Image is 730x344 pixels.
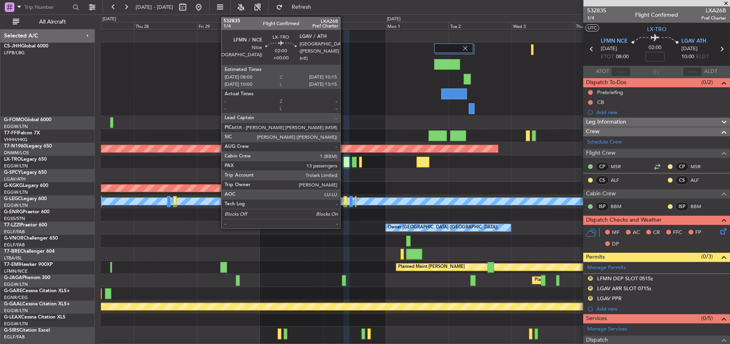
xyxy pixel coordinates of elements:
[4,131,40,136] a: T7-FFIFalcon 7X
[701,78,713,86] span: (0/2)
[691,163,708,170] a: MSR
[597,285,651,292] div: LGAV ARR SLOT 0715z
[611,177,629,184] a: ALF
[601,37,627,45] span: LFMN NCE
[681,53,694,61] span: 10:00
[653,229,660,237] span: CR
[596,305,726,312] div: Add new
[691,203,708,210] a: BBM
[4,302,22,307] span: G-GAAL
[448,22,511,29] div: Tue 2
[260,22,323,29] div: Sat 30
[4,321,28,327] a: EGGW/LTN
[596,176,609,185] div: CS
[596,202,609,211] div: ISP
[4,328,19,333] span: G-SIRS
[387,16,401,23] div: [DATE]
[197,22,260,29] div: Fri 29
[4,50,25,56] a: LFPB/LBG
[586,149,616,158] span: Flight Crew
[611,203,629,210] a: BBM
[4,216,25,222] a: EGSS/STN
[587,264,626,272] a: Manage Permits
[586,253,605,262] span: Permits
[284,4,318,10] span: Refresh
[587,6,606,15] span: 532835
[272,1,320,14] button: Refresh
[388,222,498,234] div: Owner [GEOGRAPHIC_DATA] ([GEOGRAPHIC_DATA])
[4,281,28,287] a: EGGW/LTN
[4,202,28,208] a: EGGW/LTN
[4,308,28,314] a: EGGW/LTN
[596,68,609,76] span: ATOT
[587,15,606,22] span: 1/4
[696,53,709,61] span: ELDT
[103,16,116,23] div: [DATE]
[635,11,678,19] div: Flight Confirmed
[4,163,28,169] a: EGGW/LTN
[597,89,623,96] div: Prebriefing
[4,150,29,156] a: DNMM/LOS
[701,15,726,22] span: Pref Charter
[4,334,25,340] a: EGLF/FAB
[701,6,726,15] span: LXA26B
[588,276,593,281] button: R
[4,275,50,280] a: G-JAGAPhenom 300
[4,137,28,143] a: VHHH/HKG
[596,109,726,116] div: Add new
[588,286,593,291] button: R
[4,262,53,267] a: T7-EMIHawker 900XP
[596,162,609,171] div: CP
[4,144,52,149] a: T7-N1960Legacy 650
[511,22,574,29] div: Wed 3
[695,229,701,237] span: FP
[4,275,22,280] span: G-JAGA
[386,22,449,29] div: Mon 1
[136,4,173,11] span: [DATE] - [DATE]
[4,118,51,122] a: G-FOMOGlobal 6000
[4,157,47,162] a: LX-TROLegacy 650
[586,118,626,127] span: Leg Information
[4,183,23,188] span: G-KGKG
[4,170,47,175] a: G-SPCYLegacy 650
[681,37,706,45] span: LGAV ATH
[4,144,26,149] span: T7-N1960
[4,197,21,201] span: G-LEGC
[587,138,622,146] a: Schedule Crew
[323,22,386,29] div: Sun 31
[4,236,58,241] a: G-VNORChallenger 650
[4,302,70,307] a: G-GAALCessna Citation XLS+
[586,314,607,323] span: Services
[612,229,620,237] span: MF
[4,315,21,320] span: G-LEAX
[4,210,23,214] span: G-ENRG
[534,274,660,286] div: Planned Maint [GEOGRAPHIC_DATA] ([GEOGRAPHIC_DATA])
[4,236,24,241] span: G-VNOR
[675,176,689,185] div: CS
[611,67,630,77] input: --:--
[601,45,617,53] span: [DATE]
[4,223,20,228] span: T7-LZZI
[4,44,21,49] span: CS-JHH
[4,328,50,333] a: G-SIRSCitation Excel
[673,229,682,237] span: FFC
[462,45,469,52] img: gray-close.svg
[612,240,619,248] span: DP
[597,275,653,282] div: LFMN DEP SLOT 0515z
[4,210,49,214] a: G-ENRGPraetor 600
[4,268,28,274] a: LFMN/NCE
[4,170,21,175] span: G-SPCY
[4,44,48,49] a: CS-JHHGlobal 6000
[4,183,48,188] a: G-KGKGLegacy 600
[675,162,689,171] div: CP
[633,229,640,237] span: AC
[691,177,708,184] a: ALF
[4,131,18,136] span: T7-FFI
[4,249,55,254] a: T7-BREChallenger 604
[597,295,621,302] div: LGAV PPR
[4,223,47,228] a: T7-LZZIPraetor 600
[4,262,20,267] span: T7-EMI
[71,22,134,29] div: Wed 27
[4,118,24,122] span: G-FOMO
[587,325,627,333] a: Manage Services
